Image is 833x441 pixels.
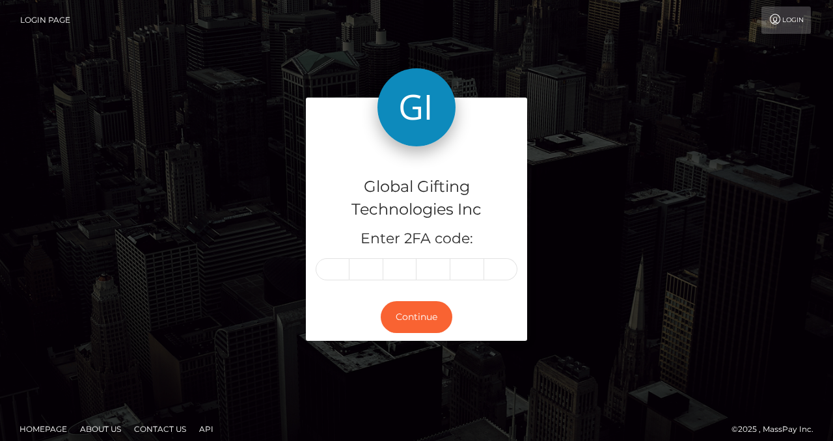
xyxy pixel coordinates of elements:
a: Login Page [20,7,70,34]
img: Global Gifting Technologies Inc [377,68,456,146]
a: Login [761,7,811,34]
a: API [194,419,219,439]
h5: Enter 2FA code: [316,229,517,249]
h4: Global Gifting Technologies Inc [316,176,517,221]
button: Continue [381,301,452,333]
a: About Us [75,419,126,439]
a: Contact Us [129,419,191,439]
a: Homepage [14,419,72,439]
div: © 2025 , MassPay Inc. [731,422,823,436]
